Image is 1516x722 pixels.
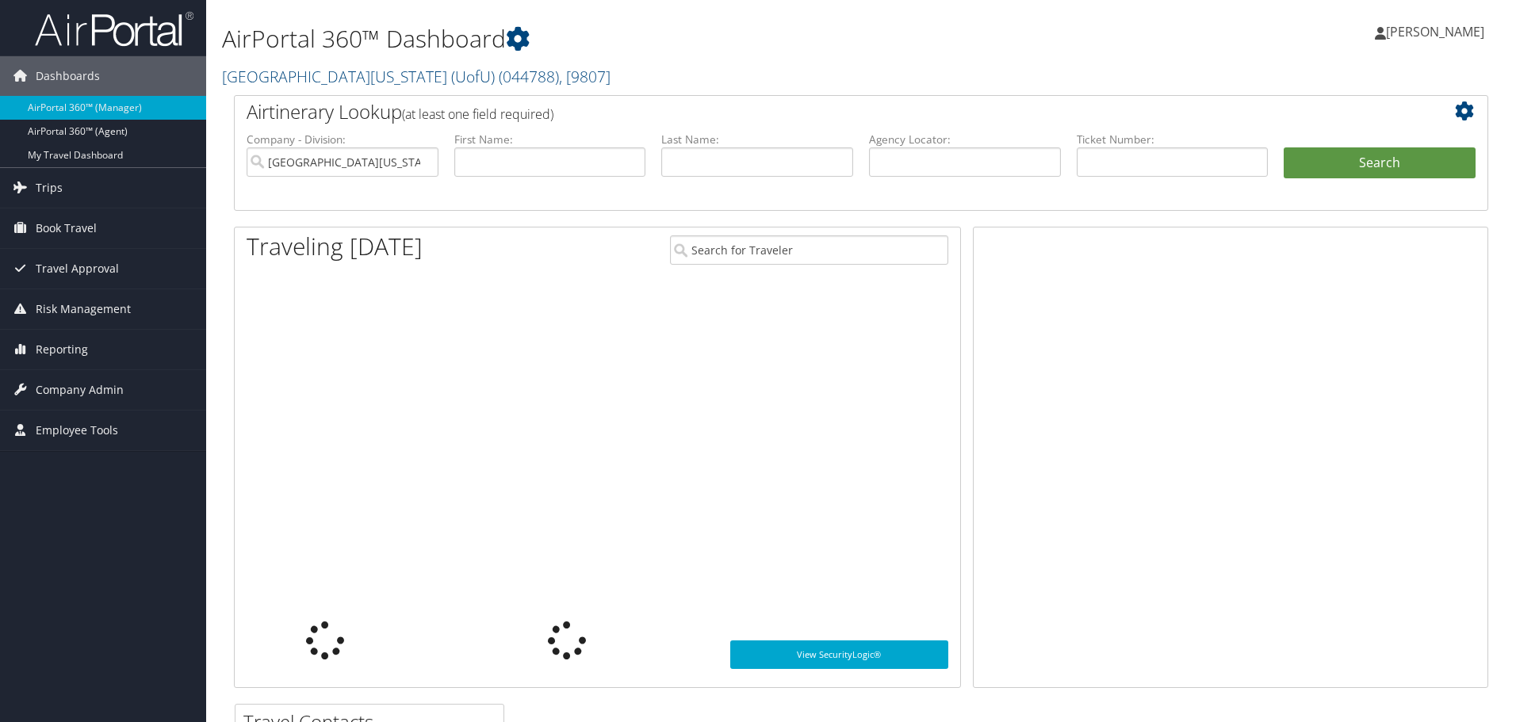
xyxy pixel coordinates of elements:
span: Travel Approval [36,249,119,288]
span: Dashboards [36,56,100,96]
h2: Airtinerary Lookup [247,98,1371,125]
span: Company Admin [36,370,124,410]
span: Employee Tools [36,411,118,450]
span: ( 044788 ) [499,66,559,87]
img: airportal-logo.png [35,10,193,48]
h1: Traveling [DATE] [247,230,423,263]
label: Company - Division: [247,132,438,147]
input: Search for Traveler [670,235,948,265]
span: Reporting [36,330,88,369]
button: Search [1284,147,1476,179]
span: , [ 9807 ] [559,66,611,87]
a: [GEOGRAPHIC_DATA][US_STATE] (UofU) [222,66,611,87]
span: Book Travel [36,208,97,248]
span: Trips [36,168,63,208]
label: First Name: [454,132,646,147]
span: [PERSON_NAME] [1386,23,1484,40]
span: Risk Management [36,289,131,329]
h1: AirPortal 360™ Dashboard [222,22,1074,55]
a: View SecurityLogic® [730,640,948,669]
a: [PERSON_NAME] [1375,8,1500,55]
label: Last Name: [661,132,853,147]
label: Agency Locator: [869,132,1061,147]
label: Ticket Number: [1077,132,1269,147]
span: (at least one field required) [402,105,553,123]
